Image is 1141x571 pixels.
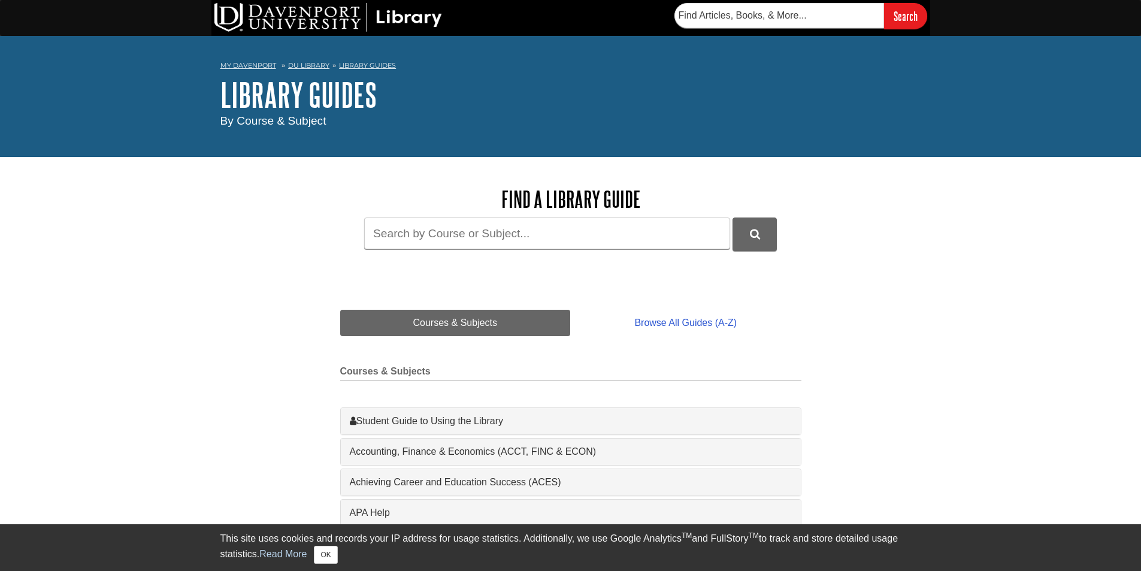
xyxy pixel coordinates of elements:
[340,310,571,336] a: Courses & Subjects
[340,366,801,380] h2: Courses & Subjects
[682,531,692,540] sup: TM
[570,310,801,336] a: Browse All Guides (A-Z)
[220,77,921,113] h1: Library Guides
[674,3,884,28] input: Find Articles, Books, & More...
[288,61,329,70] a: DU Library
[350,506,792,520] a: APA Help
[350,475,792,490] a: Achieving Career and Education Success (ACES)
[674,3,927,29] form: Searches DU Library's articles, books, and more
[259,549,307,559] a: Read More
[750,229,760,240] i: Search Library Guides
[350,414,792,428] a: Student Guide to Using the Library
[749,531,759,540] sup: TM
[350,445,792,459] a: Accounting, Finance & Economics (ACCT, FINC & ECON)
[314,546,337,564] button: Close
[884,3,927,29] input: Search
[220,58,921,77] nav: breadcrumb
[220,61,276,71] a: My Davenport
[220,113,921,130] div: By Course & Subject
[214,3,442,32] img: DU Library
[339,61,396,70] a: Library Guides
[340,187,801,212] h2: Find a Library Guide
[364,217,730,249] input: Search by Course or Subject...
[220,531,921,564] div: This site uses cookies and records your IP address for usage statistics. Additionally, we use Goo...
